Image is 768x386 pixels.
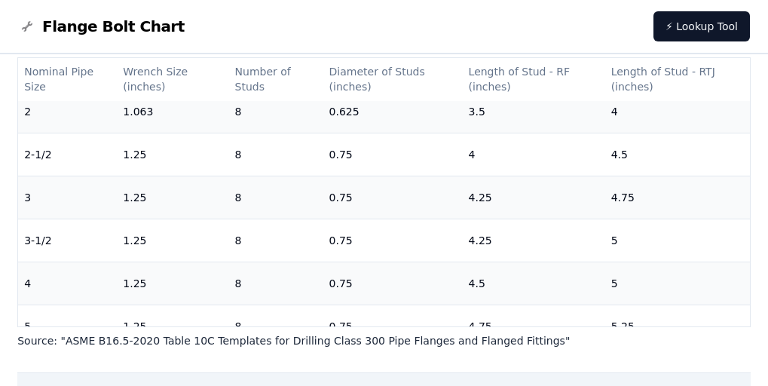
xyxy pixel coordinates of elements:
[323,219,463,262] td: 0.75
[117,219,228,262] td: 1.25
[117,305,228,348] td: 1.25
[463,90,605,133] td: 3.5
[229,219,323,262] td: 8
[18,133,117,176] td: 2-1/2
[18,90,117,133] td: 2
[463,219,605,262] td: 4.25
[323,133,463,176] td: 0.75
[18,58,117,101] th: Nominal Pipe Size
[117,133,228,176] td: 1.25
[463,58,605,101] th: Length of Stud - RF (inches)
[18,17,36,35] img: Flange Bolt Chart Logo
[323,58,463,101] th: Diameter of Studs (inches)
[605,176,750,219] td: 4.75
[605,58,750,101] th: Length of Stud - RTJ (inches)
[605,90,750,133] td: 4
[229,133,323,176] td: 8
[42,16,185,37] span: Flange Bolt Chart
[463,133,605,176] td: 4
[229,58,323,101] th: Number of Studs
[117,262,228,305] td: 1.25
[17,333,751,348] p: Source: " ASME B16.5-2020 Table 10C Templates for Drilling Class 300 Pipe Flanges and Flanged Fit...
[605,219,750,262] td: 5
[117,58,228,101] th: Wrench Size (inches)
[323,176,463,219] td: 0.75
[18,16,185,37] a: Flange Bolt Chart LogoFlange Bolt Chart
[463,176,605,219] td: 4.25
[18,219,117,262] td: 3-1/2
[18,305,117,348] td: 5
[117,90,228,133] td: 1.063
[229,176,323,219] td: 8
[117,176,228,219] td: 1.25
[323,262,463,305] td: 0.75
[229,305,323,348] td: 8
[323,305,463,348] td: 0.75
[605,305,750,348] td: 5.25
[229,262,323,305] td: 8
[463,262,605,305] td: 4.5
[18,176,117,219] td: 3
[605,133,750,176] td: 4.5
[463,305,605,348] td: 4.75
[323,90,463,133] td: 0.625
[653,11,750,41] a: ⚡ Lookup Tool
[605,262,750,305] td: 5
[18,262,117,305] td: 4
[229,90,323,133] td: 8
